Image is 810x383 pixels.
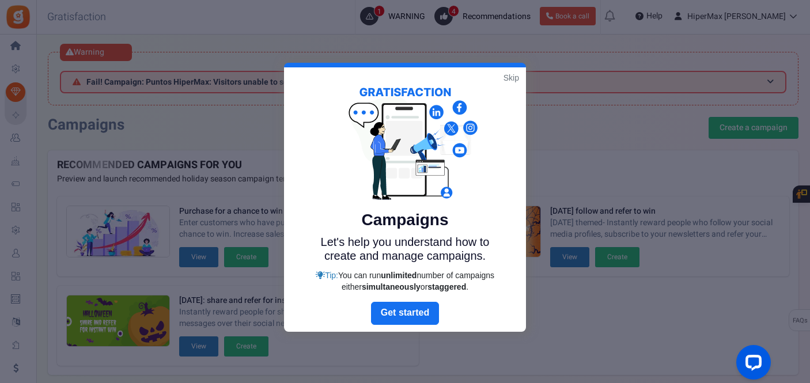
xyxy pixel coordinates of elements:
strong: staggered [427,282,466,291]
div: Tip: [310,270,500,293]
a: Next [371,302,439,325]
p: Let's help you understand how to create and manage campaigns. [310,235,500,263]
span: You can run number of campaigns either or . [338,271,494,291]
h5: Campaigns [310,211,500,229]
strong: simultaneously [362,282,421,291]
a: Skip [504,72,519,84]
strong: unlimited [381,271,417,280]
